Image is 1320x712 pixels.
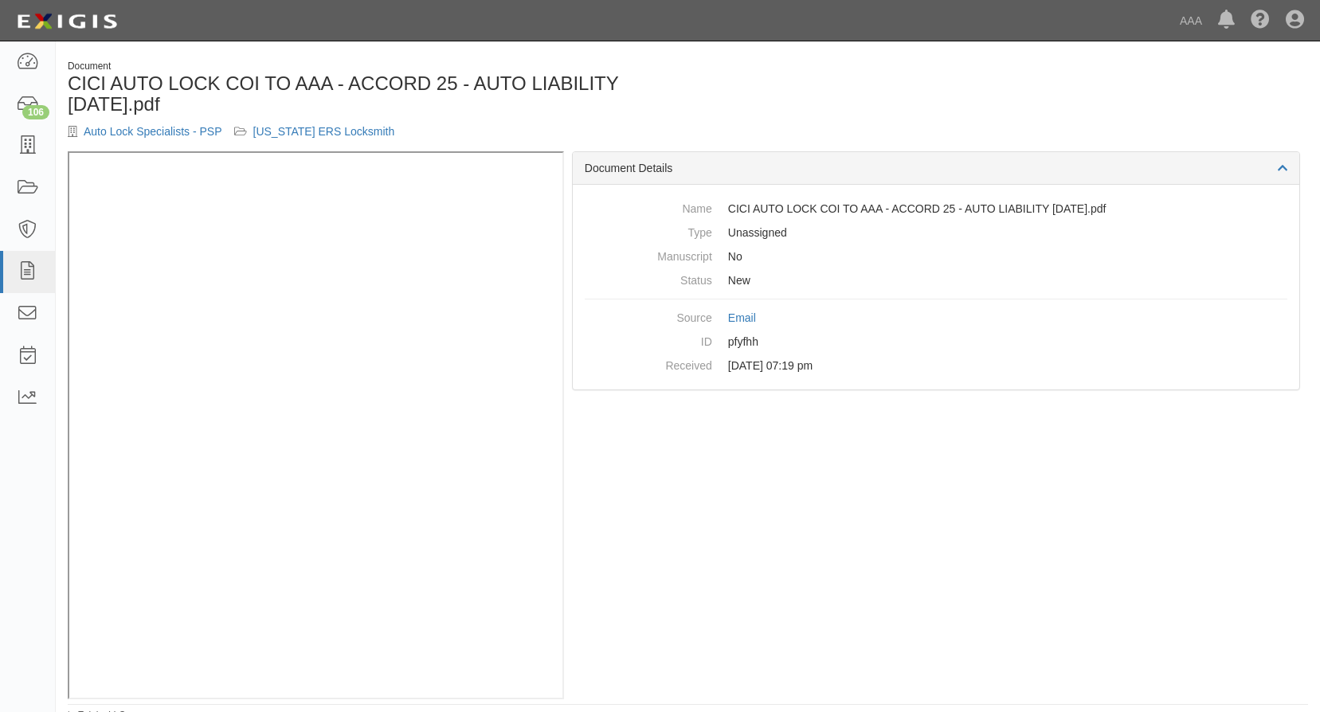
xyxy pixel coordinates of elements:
dt: Source [585,306,712,326]
dt: Manuscript [585,245,712,264]
i: Help Center - Complianz [1251,11,1270,30]
dd: [DATE] 07:19 pm [585,354,1287,378]
a: Email [728,311,756,324]
dd: New [585,268,1287,292]
dd: Unassigned [585,221,1287,245]
dd: No [585,245,1287,268]
a: AAA [1172,5,1210,37]
div: 106 [22,105,49,119]
dt: Status [585,268,712,288]
div: Document Details [573,152,1299,185]
img: logo-5460c22ac91f19d4615b14bd174203de0afe785f0fc80cf4dbbc73dc1793850b.png [12,7,122,36]
h1: CICI AUTO LOCK COI TO AAA - ACCORD 25 - AUTO LIABILITY [DATE].pdf [68,73,676,115]
dt: Received [585,354,712,374]
dt: Name [585,197,712,217]
div: Document [68,60,676,73]
dt: Type [585,221,712,241]
dd: CICI AUTO LOCK COI TO AAA - ACCORD 25 - AUTO LIABILITY [DATE].pdf [585,197,1287,221]
a: [US_STATE] ERS Locksmith [253,125,395,138]
dt: ID [585,330,712,350]
dd: pfyfhh [585,330,1287,354]
a: Auto Lock Specialists - PSP [84,125,222,138]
